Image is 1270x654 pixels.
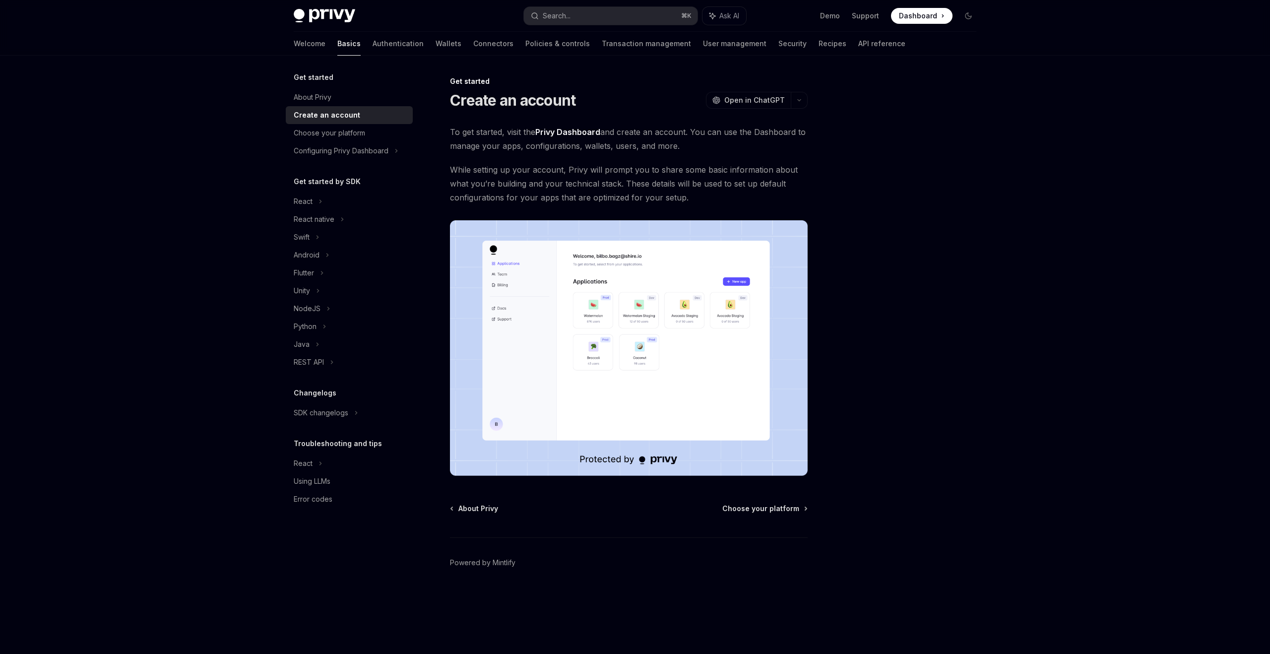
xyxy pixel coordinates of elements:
div: Java [294,338,310,350]
div: React [294,458,313,469]
a: Connectors [473,32,513,56]
div: Search... [543,10,571,22]
img: dark logo [294,9,355,23]
a: Support [852,11,879,21]
button: Toggle dark mode [960,8,976,24]
div: Swift [294,231,310,243]
a: Wallets [436,32,461,56]
a: Powered by Mintlify [450,558,515,568]
div: Create an account [294,109,360,121]
div: Error codes [294,493,332,505]
a: Dashboard [891,8,952,24]
h1: Create an account [450,91,575,109]
a: Policies & controls [525,32,590,56]
div: About Privy [294,91,331,103]
a: Choose your platform [722,504,807,514]
div: Choose your platform [294,127,365,139]
button: Open in ChatGPT [706,92,791,109]
h5: Get started by SDK [294,176,361,188]
h5: Get started [294,71,333,83]
span: Open in ChatGPT [724,95,785,105]
a: Privy Dashboard [535,127,600,137]
span: Ask AI [719,11,739,21]
h5: Troubleshooting and tips [294,438,382,450]
a: Security [778,32,807,56]
span: While setting up your account, Privy will prompt you to share some basic information about what y... [450,163,808,204]
span: About Privy [458,504,498,514]
div: Get started [450,76,808,86]
a: Demo [820,11,840,21]
a: About Privy [451,504,498,514]
span: To get started, visit the and create an account. You can use the Dashboard to manage your apps, c... [450,125,808,153]
div: Python [294,321,317,332]
a: Using LLMs [286,472,413,490]
a: Welcome [294,32,325,56]
div: React [294,196,313,207]
a: About Privy [286,88,413,106]
div: Configuring Privy Dashboard [294,145,388,157]
img: images/Dash.png [450,220,808,476]
a: Create an account [286,106,413,124]
a: Error codes [286,490,413,508]
a: Transaction management [602,32,691,56]
a: Authentication [373,32,424,56]
div: React native [294,213,334,225]
a: Basics [337,32,361,56]
span: ⌘ K [681,12,692,20]
a: Choose your platform [286,124,413,142]
div: SDK changelogs [294,407,348,419]
div: Flutter [294,267,314,279]
div: Android [294,249,319,261]
span: Choose your platform [722,504,799,514]
h5: Changelogs [294,387,336,399]
a: Recipes [819,32,846,56]
div: REST API [294,356,324,368]
span: Dashboard [899,11,937,21]
a: API reference [858,32,905,56]
div: NodeJS [294,303,320,315]
button: Ask AI [702,7,746,25]
div: Unity [294,285,310,297]
div: Using LLMs [294,475,330,487]
a: User management [703,32,766,56]
button: Search...⌘K [524,7,698,25]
